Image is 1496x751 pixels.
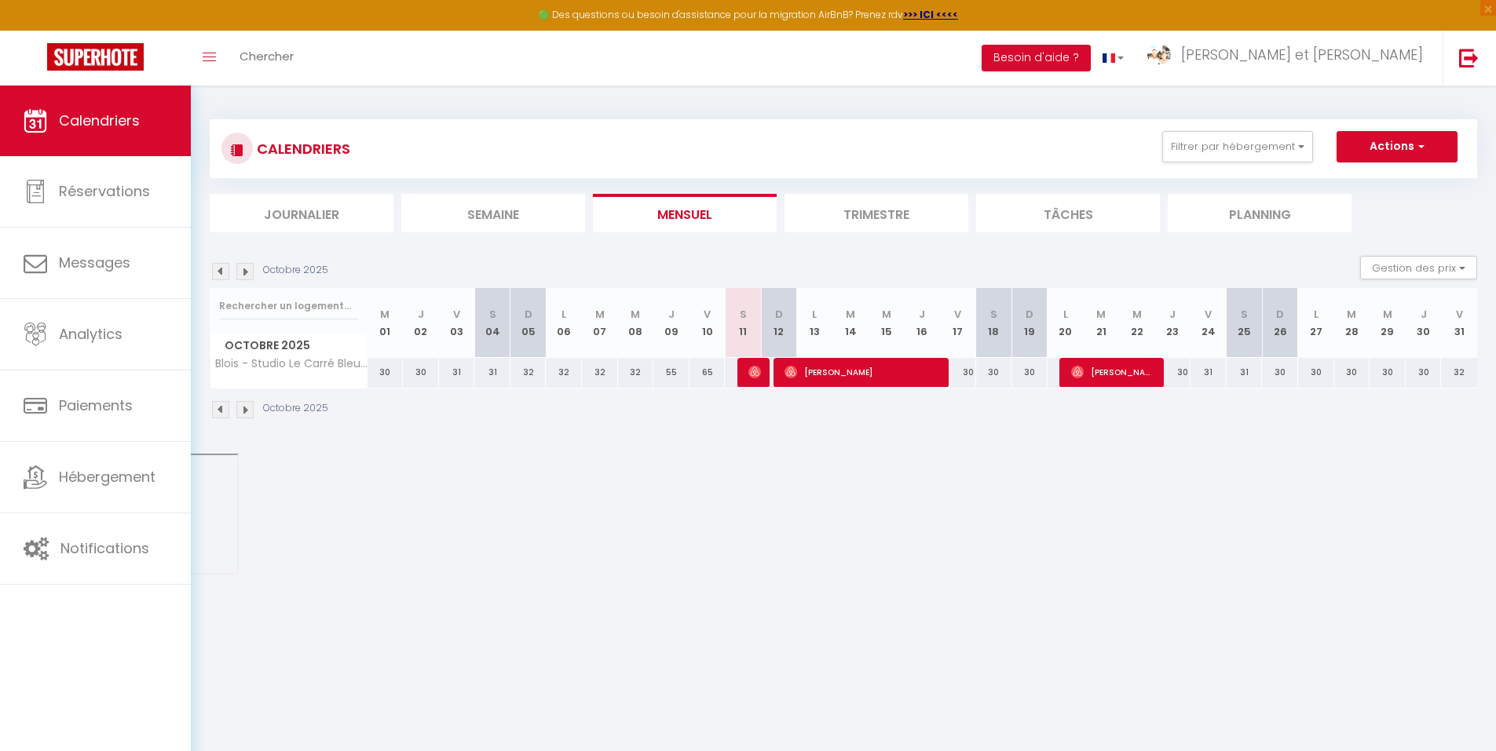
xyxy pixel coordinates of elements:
a: Chercher [228,31,305,86]
button: Besoin d'aide ? [982,45,1091,71]
abbr: L [1063,307,1068,322]
th: 20 [1048,288,1084,358]
abbr: S [489,307,496,322]
div: 31 [439,358,475,387]
span: Hébergement [59,467,155,487]
img: logout [1459,48,1479,67]
abbr: S [1241,307,1248,322]
abbr: L [1314,307,1319,322]
abbr: J [1421,307,1427,322]
abbr: M [882,307,891,322]
span: Chercher [240,48,294,64]
div: 30 [368,358,404,387]
div: 55 [653,358,689,387]
div: 31 [474,358,510,387]
span: [PERSON_NAME] [748,357,760,387]
abbr: J [418,307,424,322]
th: 01 [368,288,404,358]
th: 21 [1083,288,1119,358]
th: 17 [940,288,976,358]
th: 12 [761,288,797,358]
th: 06 [546,288,582,358]
abbr: S [740,307,747,322]
img: Super Booking [47,43,144,71]
th: 26 [1262,288,1298,358]
div: 32 [582,358,618,387]
th: 14 [832,288,869,358]
span: Blois - Studio Le Carré Bleu-Hypercentre [GEOGRAPHIC_DATA] [213,358,370,370]
abbr: M [1383,307,1392,322]
span: Octobre 2025 [210,334,367,357]
div: 30 [1298,358,1334,387]
abbr: M [1096,307,1106,322]
div: 32 [510,358,547,387]
th: 27 [1298,288,1334,358]
th: 09 [653,288,689,358]
div: 30 [940,358,976,387]
th: 22 [1119,288,1155,358]
div: 31 [1191,358,1227,387]
span: Paiements [59,396,133,415]
div: 30 [1011,358,1048,387]
div: 31 [1227,358,1263,387]
th: 30 [1406,288,1442,358]
th: 07 [582,288,618,358]
th: 03 [439,288,475,358]
abbr: J [919,307,925,322]
th: 02 [403,288,439,358]
th: 13 [797,288,833,358]
th: 25 [1227,288,1263,358]
abbr: V [954,307,961,322]
abbr: V [1456,307,1463,322]
abbr: L [812,307,817,322]
p: Octobre 2025 [263,401,328,416]
span: Calendriers [59,111,140,130]
div: 32 [618,358,654,387]
div: 32 [546,358,582,387]
span: [PERSON_NAME] et [PERSON_NAME] [1181,45,1423,64]
th: 29 [1370,288,1406,358]
abbr: V [1205,307,1212,322]
th: 31 [1441,288,1477,358]
abbr: D [1276,307,1284,322]
abbr: M [846,307,855,322]
li: Trimestre [785,194,968,232]
th: 16 [904,288,940,358]
abbr: M [631,307,640,322]
abbr: D [775,307,783,322]
div: 30 [1155,358,1191,387]
th: 10 [689,288,726,358]
th: 18 [976,288,1012,358]
th: 23 [1155,288,1191,358]
div: 30 [1370,358,1406,387]
th: 11 [725,288,761,358]
span: Notifications [60,538,149,558]
th: 24 [1191,288,1227,358]
input: Rechercher un logement... [219,292,358,320]
div: 30 [976,358,1012,387]
th: 19 [1011,288,1048,358]
abbr: J [1169,307,1176,322]
div: 30 [1334,358,1370,387]
abbr: M [1132,307,1142,322]
h3: CALENDRIERS [253,131,350,166]
button: Actions [1337,131,1458,162]
span: Réservations [59,181,150,201]
abbr: M [1347,307,1356,322]
div: 30 [1262,358,1298,387]
th: 04 [474,288,510,358]
abbr: D [525,307,532,322]
a: ... [PERSON_NAME] et [PERSON_NAME] [1136,31,1443,86]
abbr: D [1026,307,1033,322]
li: Mensuel [593,194,777,232]
th: 05 [510,288,547,358]
th: 08 [618,288,654,358]
span: Analytics [59,324,123,344]
abbr: M [380,307,390,322]
a: >>> ICI <<<< [903,8,958,21]
div: 30 [1406,358,1442,387]
abbr: S [990,307,997,322]
button: Filtrer par hébergement [1162,131,1313,162]
p: Octobre 2025 [263,263,328,278]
